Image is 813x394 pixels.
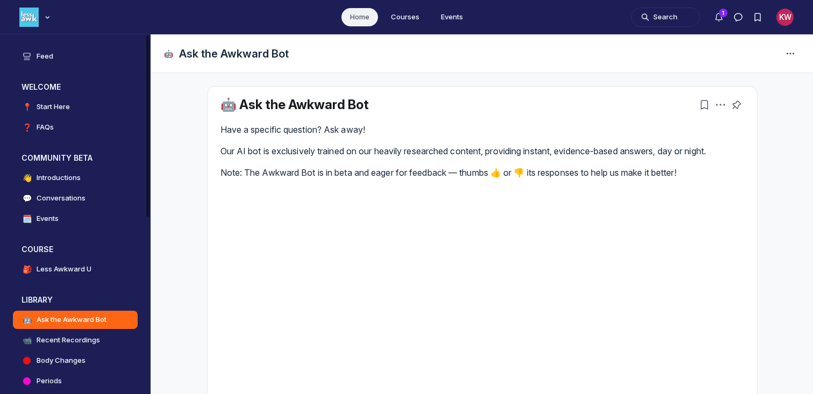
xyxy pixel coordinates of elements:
[37,51,53,62] h4: Feed
[13,47,138,66] a: Feed
[19,6,53,28] button: Less Awkward Hub logo
[13,372,138,390] a: Periods
[22,264,32,275] span: 🎒
[13,260,138,278] a: 🎒Less Awkward U
[37,314,106,325] h4: Ask the Awkward Bot
[37,173,81,183] h4: Introductions
[22,102,32,112] span: 📍
[220,145,744,157] p: Our AI bot is exclusively trained on our heavily researched content, providing instant, evidence-...
[13,241,138,258] button: COURSECollapse space
[697,97,712,112] button: Bookmarks
[19,8,39,27] img: Less Awkward Hub logo
[22,193,32,204] span: 💬
[13,210,138,228] a: 🗓️Events
[341,8,378,26] a: Home
[37,102,70,112] h4: Start Here
[776,9,794,26] div: KW
[37,264,91,275] h4: Less Awkward U
[22,122,32,133] span: ❓
[13,331,138,349] a: 📹Recent Recordings
[22,173,32,183] span: 👋
[22,244,53,255] h3: COURSE
[37,376,62,386] h4: Periods
[631,8,700,27] button: Search
[179,46,289,61] h1: Ask the Awkward Bot
[37,335,100,346] h4: Recent Recordings
[37,213,59,224] h4: Events
[13,291,138,309] button: LIBRARYCollapse space
[13,169,138,187] a: 👋Introductions
[709,8,729,27] button: Notifications
[22,295,53,305] h3: LIBRARY
[784,47,797,60] svg: Space settings
[729,8,748,27] button: Direct messages
[13,98,138,116] a: 📍Start Here
[22,213,32,224] span: 🗓️
[151,34,813,73] header: Page Header
[220,166,744,179] p: Note: The Awkward Bot is in beta and eager for feedback — thumbs 👍 or 👎 its responses to help us ...
[37,193,85,204] h4: Conversations
[13,189,138,207] a: 💬Conversations
[13,118,138,137] a: ❓FAQs
[22,314,32,325] span: 🤖
[164,48,175,59] span: 🤖
[37,355,85,366] h4: Body Changes
[781,44,800,63] button: Space settings
[713,97,728,112] button: Post actions
[220,97,369,112] a: 🤖 Ask the Awkward Bot
[22,82,61,92] h3: WELCOME
[382,8,428,26] a: Courses
[748,8,767,27] button: Bookmarks
[37,122,54,133] h4: FAQs
[22,153,92,163] h3: COMMUNITY BETA
[432,8,472,26] a: Events
[13,311,138,329] a: 🤖Ask the Awkward Bot
[220,123,744,136] p: Have a specific question? Ask away!
[13,149,138,167] button: COMMUNITY BETACollapse space
[776,9,794,26] button: User menu options
[13,352,138,370] a: Body Changes
[13,78,138,96] button: WELCOMECollapse space
[22,335,32,346] span: 📹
